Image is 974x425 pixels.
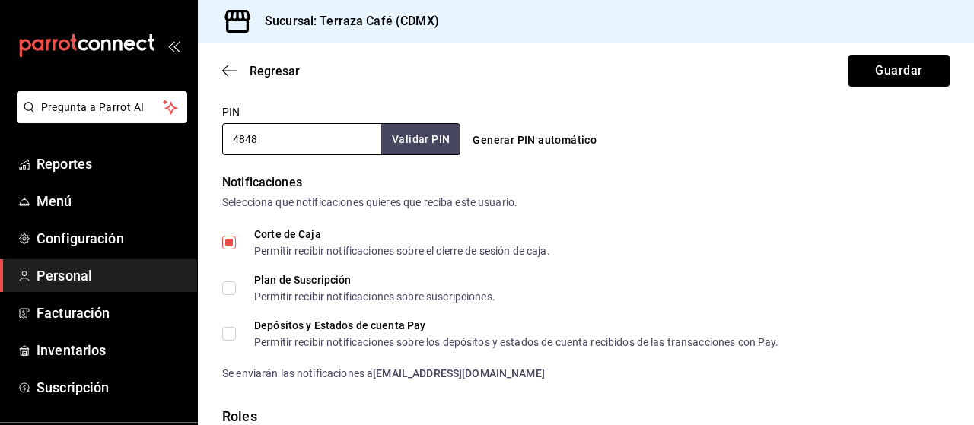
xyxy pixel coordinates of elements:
div: Notificaciones [222,173,950,192]
span: Menú [37,191,185,211]
a: Pregunta a Parrot AI [11,110,187,126]
button: open_drawer_menu [167,40,180,52]
span: Reportes [37,154,185,174]
div: Plan de Suscripción [254,274,495,285]
input: 3 a 6 dígitos [222,123,381,155]
div: Se enviarán las notificaciones a [222,366,950,382]
div: Corte de Caja [254,229,550,239]
button: Generar PIN automático [466,126,603,154]
span: Configuración [37,228,185,249]
div: Permitir recibir notificaciones sobre el cierre de sesión de caja. [254,246,550,256]
h3: Sucursal: Terraza Café (CDMX) [253,12,439,30]
div: Depósitos y Estados de cuenta Pay [254,320,779,331]
button: Guardar [848,55,950,87]
strong: [EMAIL_ADDRESS][DOMAIN_NAME] [373,367,545,379]
span: Regresar [250,64,300,78]
button: Regresar [222,64,300,78]
span: Suscripción [37,377,185,398]
button: Pregunta a Parrot AI [17,91,187,123]
button: Validar PIN [381,124,460,155]
span: Facturación [37,303,185,323]
span: Personal [37,265,185,286]
div: Permitir recibir notificaciones sobre los depósitos y estados de cuenta recibidos de las transacc... [254,337,779,347]
div: Selecciona que notificaciones quieres que reciba este usuario. [222,195,950,211]
label: PIN [222,106,240,117]
span: Pregunta a Parrot AI [41,100,164,116]
div: Permitir recibir notificaciones sobre suscripciones. [254,291,495,302]
span: Inventarios [37,340,185,360]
